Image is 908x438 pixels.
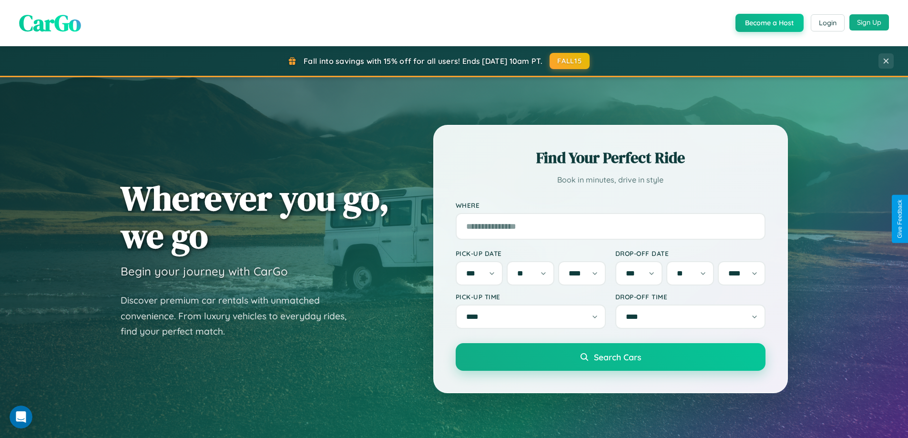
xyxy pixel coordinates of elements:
label: Drop-off Date [615,249,765,257]
h3: Begin your journey with CarGo [121,264,288,278]
button: Search Cars [456,343,765,371]
h2: Find Your Perfect Ride [456,147,765,168]
button: Login [811,14,845,31]
span: Search Cars [594,352,641,362]
p: Discover premium car rentals with unmatched convenience. From luxury vehicles to everyday rides, ... [121,293,359,339]
label: Where [456,201,765,209]
span: Fall into savings with 15% off for all users! Ends [DATE] 10am PT. [304,56,542,66]
h1: Wherever you go, we go [121,179,389,255]
label: Pick-up Date [456,249,606,257]
iframe: Intercom live chat [10,406,32,428]
button: FALL15 [550,53,590,69]
button: Sign Up [849,14,889,31]
button: Become a Host [735,14,804,32]
label: Drop-off Time [615,293,765,301]
label: Pick-up Time [456,293,606,301]
p: Book in minutes, drive in style [456,173,765,187]
span: CarGo [19,7,81,39]
div: Give Feedback [897,200,903,238]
